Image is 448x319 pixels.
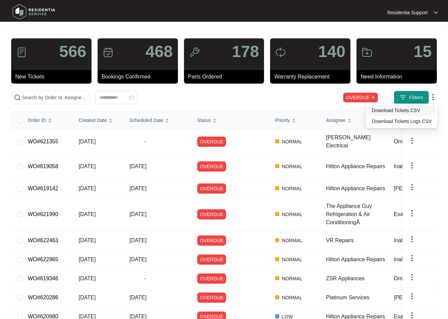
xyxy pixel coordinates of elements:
[275,276,279,280] img: Vercel Logo
[22,111,73,129] th: Order ID
[28,211,58,217] a: WO#621990
[408,292,416,300] img: dropdown arrow
[129,117,163,124] span: Scheduled Date
[279,294,305,302] span: NORMAL
[28,237,58,243] a: WO#622463
[28,139,58,144] a: WO#621355
[59,43,86,60] p: 566
[197,183,226,194] span: OVERDUE
[103,47,114,58] img: icon
[408,161,416,170] img: dropdown arrow
[326,294,388,302] div: Platinum Services
[279,236,305,245] span: NORMAL
[275,257,279,261] img: Vercel Logo
[394,163,407,169] span: Inalto
[28,163,58,169] a: WO#619058
[321,111,388,129] th: Assignee
[408,235,416,243] img: dropdown arrow
[129,163,146,169] span: [DATE]
[279,184,305,193] span: NORMAL
[394,91,429,104] button: filter iconFilters
[326,134,388,150] div: [PERSON_NAME] Electrical
[394,276,411,281] span: Omega
[394,237,407,243] span: Inalto
[197,209,226,219] span: OVERDUE
[408,209,416,217] img: dropdown arrow
[361,73,437,81] p: Need Information
[129,274,161,283] span: -
[129,295,146,300] span: [DATE]
[10,2,58,22] img: residentia service logo
[28,295,58,300] a: WO#620286
[409,94,423,101] span: Filters
[326,117,346,124] span: Assignee
[326,162,388,171] div: Hilton Appliance Repairs
[275,139,279,143] img: Vercel Logo
[124,111,192,129] th: Scheduled Date
[270,111,321,129] th: Priority
[129,185,146,191] span: [DATE]
[414,43,432,60] p: 15
[394,295,439,300] span: [PERSON_NAME]
[79,295,96,300] span: [DATE]
[372,107,432,114] span: Download Tickets CSV
[197,137,226,147] span: OVERDUE
[326,255,388,264] div: Hilton Appliance Repairs
[79,163,96,169] span: [DATE]
[275,212,279,216] img: Vercel Logo
[274,73,350,81] p: Warranty Replacement
[129,211,146,217] span: [DATE]
[28,185,58,191] a: WO#619142
[372,118,432,125] span: Download Tickets Logs CSV
[79,185,96,191] span: [DATE]
[275,164,279,168] img: Vercel Logo
[197,273,226,284] span: OVERDUE
[279,210,305,218] span: NORMAL
[79,139,96,144] span: [DATE]
[197,117,211,124] span: Status
[79,256,96,262] span: [DATE]
[129,237,146,243] span: [DATE]
[275,186,279,190] img: Vercel Logo
[343,92,378,103] span: OVERDUE
[326,274,388,283] div: ZSR Appliances
[394,256,407,262] span: Inalto
[275,295,279,299] img: Vercel Logo
[129,256,146,262] span: [DATE]
[408,137,416,145] img: dropdown arrow
[394,211,409,217] span: Esatto
[400,94,406,101] img: filter icon
[102,73,178,81] p: Bookings Confirmed
[326,184,388,193] div: Hilton Appliance Repairs
[326,202,388,227] div: The Appliance Guy Refrigeration & Air ConditioningÂ
[275,47,286,58] img: icon
[14,94,21,101] img: search-icon
[279,274,305,283] span: NORMAL
[232,43,259,60] p: 178
[79,211,96,217] span: [DATE]
[192,111,270,129] th: Status
[28,117,46,124] span: Order ID
[279,138,305,146] span: NORMAL
[28,276,58,281] a: WO#619346
[73,111,124,129] th: Created Date
[189,47,200,58] img: icon
[434,11,438,14] img: dropdown arrow
[387,9,428,16] p: Residentia Support
[275,117,290,124] span: Priority
[146,43,173,60] p: 468
[15,73,91,81] p: New Tickets
[408,273,416,281] img: dropdown arrow
[326,236,388,245] div: VR Repairs
[197,254,226,265] span: OVERDUE
[22,94,86,101] input: Search by Order Id, Assignee Name, Customer Name, Brand and Model
[429,93,437,101] img: dropdown arrow
[318,43,345,60] p: 140
[197,293,226,303] span: OVERDUE
[188,73,264,81] p: Parts Ordered
[79,276,96,281] span: [DATE]
[371,95,375,100] img: close icon
[79,117,107,124] span: Created Date
[197,235,226,246] span: OVERDUE
[275,238,279,242] img: Vercel Logo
